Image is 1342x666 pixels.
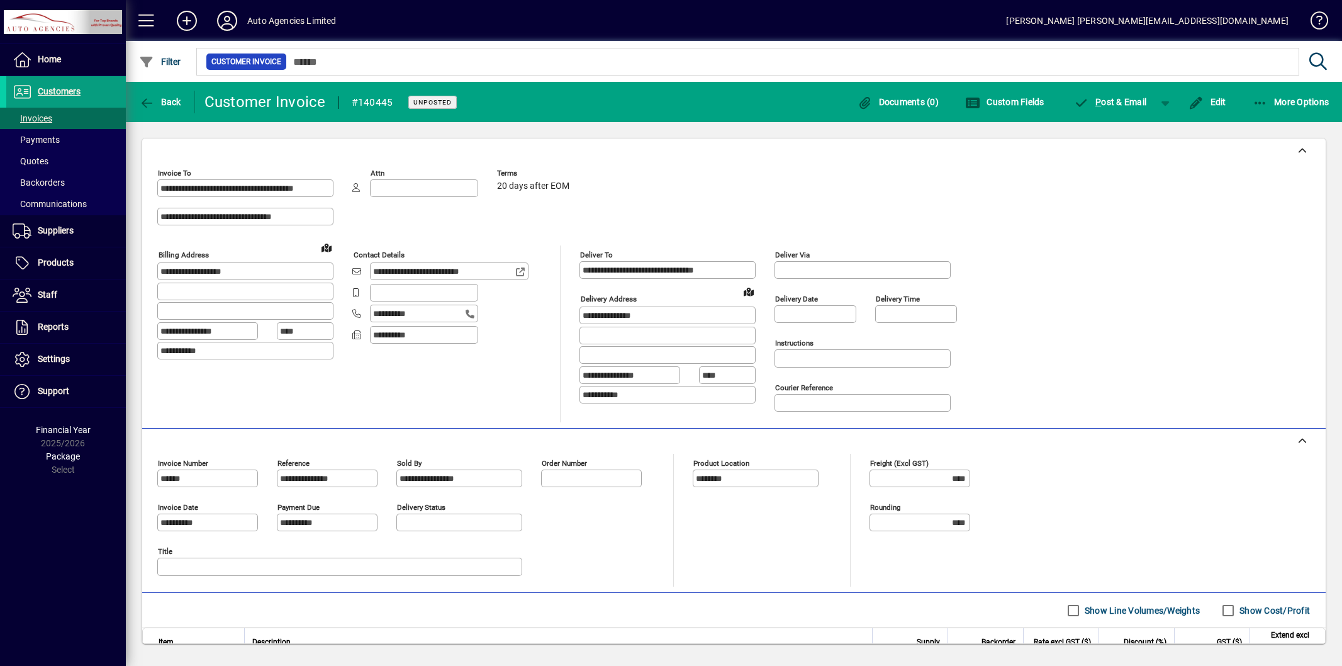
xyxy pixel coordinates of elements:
[857,97,939,107] span: Documents (0)
[126,91,195,113] app-page-header-button: Back
[38,86,81,96] span: Customers
[1185,91,1229,113] button: Edit
[204,92,326,112] div: Customer Invoice
[1188,97,1226,107] span: Edit
[775,383,833,392] mat-label: Courier Reference
[38,290,57,300] span: Staff
[13,156,48,166] span: Quotes
[158,547,172,556] mat-label: Title
[38,354,70,364] span: Settings
[1006,11,1289,31] div: [PERSON_NAME] [PERSON_NAME][EMAIL_ADDRESS][DOMAIN_NAME]
[6,279,126,311] a: Staff
[277,503,320,512] mat-label: Payment due
[962,91,1048,113] button: Custom Fields
[6,44,126,76] a: Home
[38,225,74,235] span: Suppliers
[6,344,126,375] a: Settings
[139,57,181,67] span: Filter
[207,9,247,32] button: Profile
[6,247,126,279] a: Products
[542,459,587,468] mat-label: Order number
[854,91,942,113] button: Documents (0)
[211,55,281,68] span: Customer Invoice
[1124,635,1166,649] span: Discount (%)
[775,339,814,347] mat-label: Instructions
[739,281,759,302] a: View on map
[1082,604,1200,617] label: Show Line Volumes/Weights
[876,295,920,303] mat-label: Delivery time
[1217,635,1242,649] span: GST ($)
[13,199,87,209] span: Communications
[13,178,65,188] span: Backorders
[252,635,291,649] span: Description
[6,129,126,150] a: Payments
[371,169,384,178] mat-label: Attn
[580,251,613,259] mat-label: Deliver To
[497,169,573,178] span: Terms
[13,113,52,123] span: Invoices
[6,312,126,343] a: Reports
[965,97,1044,107] span: Custom Fields
[158,503,198,512] mat-label: Invoice date
[167,9,207,32] button: Add
[870,459,929,468] mat-label: Freight (excl GST)
[413,98,452,106] span: Unposted
[917,635,940,649] span: Supply
[38,322,69,332] span: Reports
[316,237,337,257] a: View on map
[352,93,393,113] div: #140445
[1253,97,1329,107] span: More Options
[1095,97,1101,107] span: P
[38,257,74,268] span: Products
[870,503,900,512] mat-label: Rounding
[6,150,126,172] a: Quotes
[981,635,1015,649] span: Backorder
[158,459,208,468] mat-label: Invoice number
[497,181,569,191] span: 20 days after EOM
[6,193,126,215] a: Communications
[1258,628,1309,656] span: Extend excl GST ($)
[247,11,337,31] div: Auto Agencies Limited
[775,295,818,303] mat-label: Delivery date
[38,54,61,64] span: Home
[38,386,69,396] span: Support
[159,635,174,649] span: Item
[277,459,310,468] mat-label: Reference
[136,50,184,73] button: Filter
[136,91,184,113] button: Back
[36,425,91,435] span: Financial Year
[158,169,191,178] mat-label: Invoice To
[6,215,126,247] a: Suppliers
[1068,91,1153,113] button: Post & Email
[6,172,126,193] a: Backorders
[139,97,181,107] span: Back
[1034,635,1091,649] span: Rate excl GST ($)
[1301,3,1326,43] a: Knowledge Base
[46,451,80,461] span: Package
[397,503,445,512] mat-label: Delivery status
[693,459,749,468] mat-label: Product location
[6,108,126,129] a: Invoices
[6,376,126,407] a: Support
[775,251,810,259] mat-label: Deliver via
[397,459,422,468] mat-label: Sold by
[1237,604,1310,617] label: Show Cost/Profit
[1250,91,1333,113] button: More Options
[13,135,60,145] span: Payments
[1074,97,1147,107] span: ost & Email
